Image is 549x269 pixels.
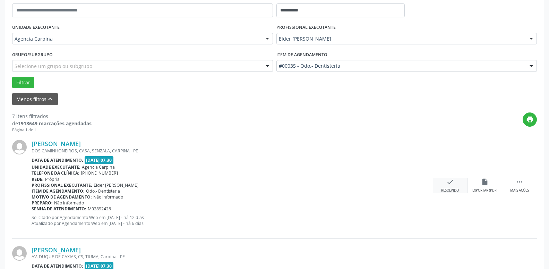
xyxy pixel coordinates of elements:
span: [DATE] 07:30 [85,156,114,164]
b: Data de atendimento: [32,263,83,269]
label: UNIDADE EXECUTANTE [12,22,60,33]
a: [PERSON_NAME] [32,140,81,148]
img: img [12,246,27,261]
span: Odo.- Dentisteria [86,188,120,194]
span: Não informado [93,194,123,200]
p: Solicitado por Agendamento Web em [DATE] - há 12 dias Atualizado por Agendamento Web em [DATE] - ... [32,215,433,226]
i: keyboard_arrow_up [46,95,54,103]
span: Elder [PERSON_NAME] [94,182,138,188]
i: insert_drive_file [481,178,489,186]
span: Elder [PERSON_NAME] [279,35,523,42]
div: de [12,120,92,127]
a: [PERSON_NAME] [32,246,81,254]
label: Item de agendamento [276,49,327,60]
div: Exportar (PDF) [472,188,497,193]
button: Filtrar [12,77,34,89]
span: Agencia Carpina [15,35,259,42]
label: PROFISSIONAL EXECUTANTE [276,22,336,33]
div: DOS CAMINHONEIROS, CASA, SENZALA, CARPINA - PE [32,148,433,154]
span: [PHONE_NUMBER] [81,170,118,176]
span: #00035 - Odo.- Dentisteria [279,62,523,69]
div: 7 itens filtrados [12,112,92,120]
b: Motivo de agendamento: [32,194,92,200]
i:  [516,178,523,186]
strong: 1913649 marcações agendadas [18,120,92,127]
span: M02892426 [88,206,111,212]
i: print [526,116,534,123]
span: Selecione um grupo ou subgrupo [15,62,92,70]
button: print [523,112,537,127]
div: AV. DUQUE DE CAXIAS, CS, TIUMA, Carpina - PE [32,254,433,260]
span: Agencia Carpina [82,164,115,170]
b: Data de atendimento: [32,157,83,163]
b: Unidade executante: [32,164,80,170]
b: Senha de atendimento: [32,206,86,212]
img: img [12,140,27,154]
span: Própria [45,176,60,182]
b: Preparo: [32,200,53,206]
div: Página 1 de 1 [12,127,92,133]
b: Telefone da clínica: [32,170,79,176]
div: Resolvido [441,188,459,193]
b: Rede: [32,176,44,182]
span: Não informado [54,200,84,206]
i: check [446,178,454,186]
div: Mais ações [510,188,529,193]
b: Profissional executante: [32,182,92,188]
button: Menos filtroskeyboard_arrow_up [12,93,58,105]
label: Grupo/Subgrupo [12,49,53,60]
b: Item de agendamento: [32,188,85,194]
